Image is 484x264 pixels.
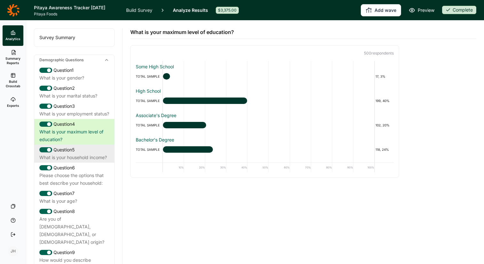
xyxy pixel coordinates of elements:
[409,6,434,14] a: Preview
[39,110,109,118] div: What is your employment status?
[39,190,109,197] div: Question 7
[375,146,394,153] div: 118, 24%
[39,92,109,100] div: What is your marital status?
[39,74,109,82] div: What is your gender?
[418,6,434,14] span: Preview
[3,92,23,113] a: Exports
[39,208,109,215] div: Question 8
[136,97,163,105] div: TOTAL SAMPLE
[136,137,394,143] div: Bachelor's Degree
[361,4,401,16] button: Add wave
[39,197,109,205] div: What is your age?
[34,4,118,12] h1: Pitaya Awareness Tracker [DATE]
[34,29,114,47] div: Survey Summary
[3,69,23,92] a: Build Crosstab
[226,163,247,172] div: 40%
[136,112,394,119] div: Associate's Degree
[375,121,394,129] div: 102, 20%
[130,28,234,36] span: What is your maximum level of education?
[332,163,353,172] div: 90%
[353,163,375,172] div: 100%
[3,46,23,69] a: Summary Reports
[39,146,109,154] div: Question 5
[3,25,23,46] a: Analytics
[311,163,332,172] div: 80%
[5,37,20,41] span: Analytics
[163,163,184,172] div: 10%
[39,120,109,128] div: Question 4
[8,246,18,256] div: JH
[290,163,311,172] div: 70%
[39,66,109,74] div: Question 1
[269,163,290,172] div: 60%
[5,56,21,65] span: Summary Reports
[39,102,109,110] div: Question 3
[205,163,226,172] div: 30%
[375,97,394,105] div: 199, 40%
[34,55,114,65] div: Demographic Questions
[442,6,476,15] button: Complete
[5,79,21,88] span: Build Crosstab
[39,172,109,187] div: Please choose the options that best describe your household:
[39,154,109,161] div: What is your household income?
[136,121,163,129] div: TOTAL SAMPLE
[184,163,205,172] div: 20%
[247,163,269,172] div: 50%
[136,146,163,153] div: TOTAL SAMPLE
[375,72,394,80] div: 17, 3%
[136,161,394,167] div: Master's or professional degree
[442,6,476,14] div: Complete
[136,64,394,70] div: Some High School
[7,103,19,108] span: Exports
[136,88,394,94] div: High School
[34,12,118,17] span: Pitaya Foods
[39,84,109,92] div: Question 2
[39,215,109,246] div: Are you of [DEMOGRAPHIC_DATA], [DEMOGRAPHIC_DATA], or [DEMOGRAPHIC_DATA] origin?
[39,249,109,256] div: Question 9
[216,7,239,14] div: $3,375.00
[136,51,394,56] p: 500 respondent s
[136,72,163,80] div: TOTAL SAMPLE
[39,128,109,143] div: What is your maximum level of education?
[39,164,109,172] div: Question 6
